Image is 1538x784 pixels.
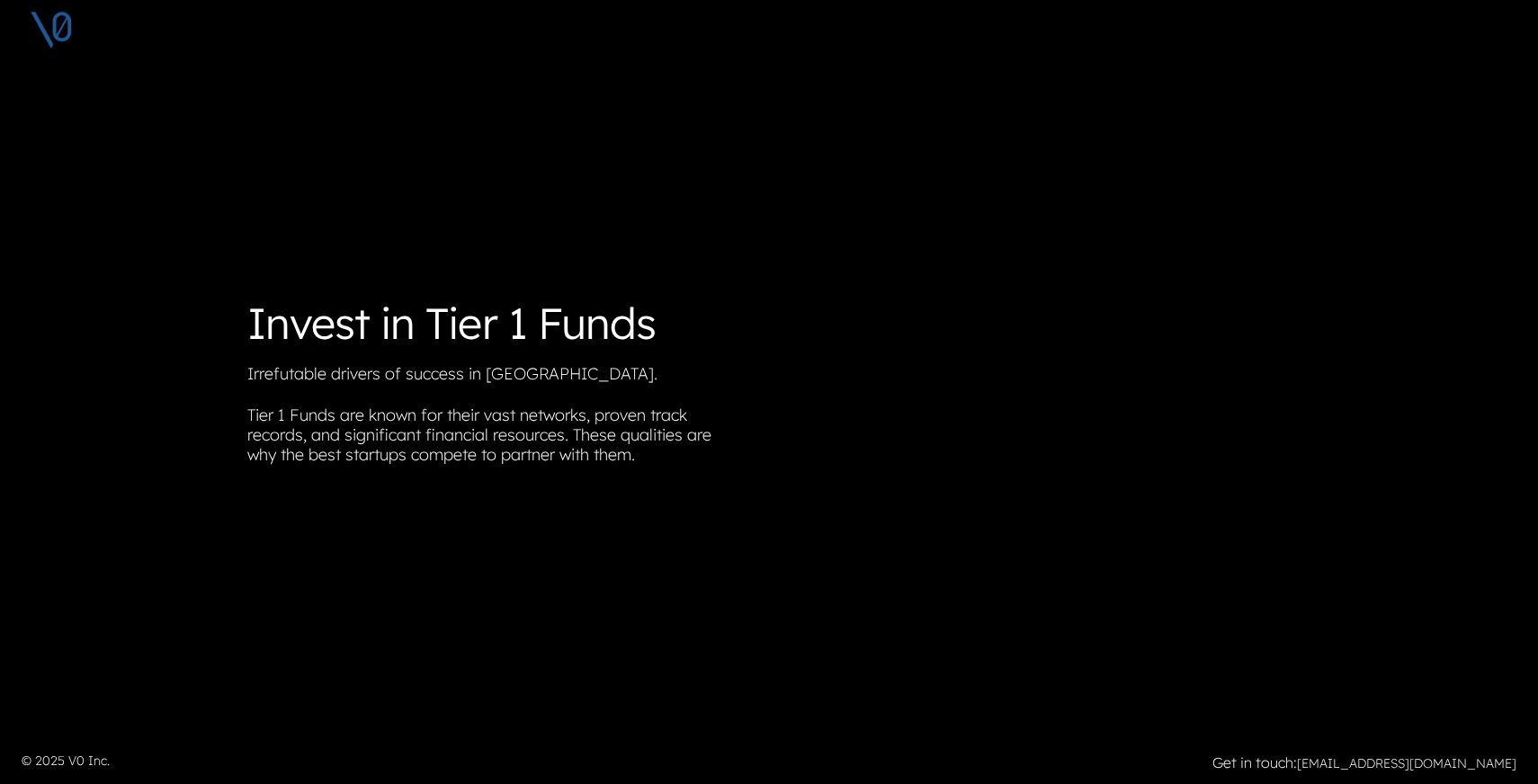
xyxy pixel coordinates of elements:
strong: Get in touch: [1212,753,1297,771]
p: © 2025 V0 Inc. [22,752,758,771]
a: [EMAIL_ADDRESS][DOMAIN_NAME] [1297,755,1516,771]
p: Irrefutable drivers of success in [GEOGRAPHIC_DATA]. [247,364,755,391]
p: Tier 1 Funds are known for their vast networks, proven track records, and significant financial r... [247,405,755,472]
h1: Invest in Tier 1 Funds [247,298,755,350]
img: V0 logo [29,7,74,52]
